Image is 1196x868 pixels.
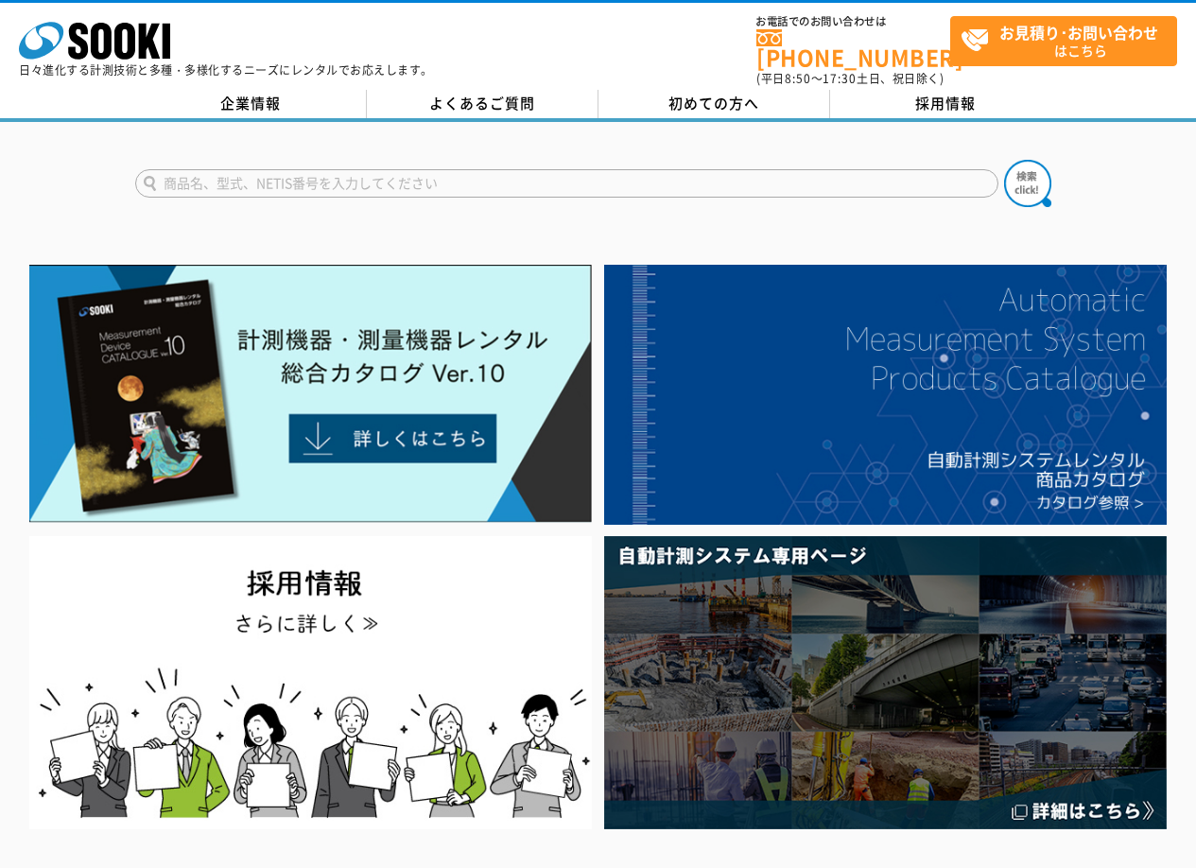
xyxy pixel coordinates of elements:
strong: お見積り･お問い合わせ [999,21,1158,43]
img: SOOKI recruit [29,536,592,828]
img: 自動計測システムカタログ [604,265,1167,525]
span: 初めての方へ [668,93,759,113]
a: よくあるご質問 [367,90,598,118]
a: 企業情報 [135,90,367,118]
a: 初めての方へ [598,90,830,118]
p: 日々進化する計測技術と多種・多様化するニーズにレンタルでお応えします。 [19,64,433,76]
a: [PHONE_NUMBER] [756,29,950,68]
a: 採用情報 [830,90,1062,118]
span: (平日 ～ 土日、祝日除く) [756,70,944,87]
span: お電話でのお問い合わせは [756,16,950,27]
input: 商品名、型式、NETIS番号を入力してください [135,169,998,198]
span: 8:50 [785,70,811,87]
span: はこちら [961,17,1176,64]
img: Catalog Ver10 [29,265,592,523]
img: 自動計測システム専用ページ [604,536,1167,828]
img: btn_search.png [1004,160,1051,207]
a: お見積り･お問い合わせはこちら [950,16,1177,66]
span: 17:30 [823,70,857,87]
